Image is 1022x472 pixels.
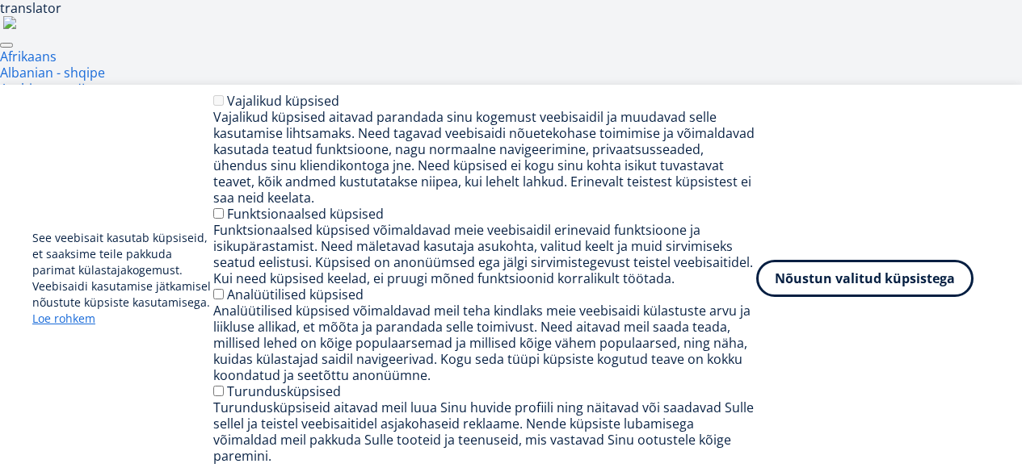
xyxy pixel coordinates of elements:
[32,311,95,327] a: Loe rohkem
[213,222,757,286] div: Funktsionaalsed küpsised võimaldavad meie veebisaidil erinevaid funktsioone ja isikupärastamist. ...
[227,286,364,303] label: Analüütilised küpsised
[32,230,213,327] p: See veebisait kasutab küpsiseid, et saaksime teile pakkuda parimat külastajakogemust. Veebisaidi ...
[227,382,341,400] label: Turundusküpsised
[213,399,757,464] div: Turundusküpsiseid aitavad meil luua Sinu huvide profiili ning näitavad või saadavad Sulle sellel ...
[227,92,339,110] label: Vajalikud küpsised
[756,260,974,297] button: Nõustun valitud küpsistega
[213,303,757,383] div: Analüütilised küpsised võimaldavad meil teha kindlaks meie veebisaidi külastuste arvu ja liikluse...
[213,109,757,206] div: Vajalikud küpsised aitavad parandada sinu kogemust veebisaidil ja muudavad selle kasutamise lihts...
[3,16,16,29] img: right-arrow.png
[227,205,384,223] label: Funktsionaalsed küpsised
